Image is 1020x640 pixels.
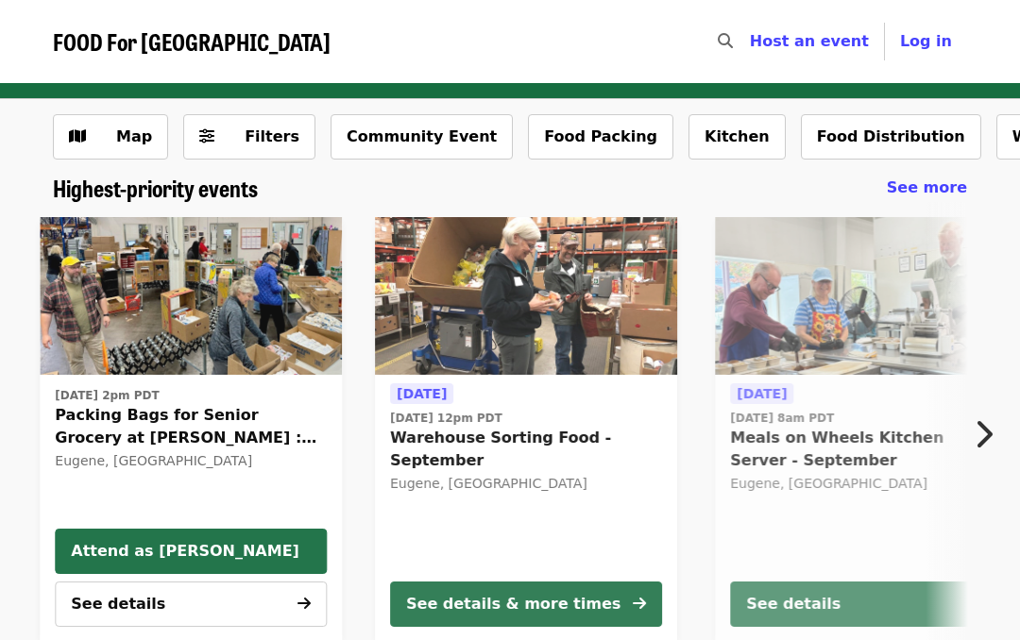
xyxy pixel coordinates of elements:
[390,427,662,472] span: Warehouse Sorting Food - September
[730,581,1002,627] button: See details
[390,476,662,492] div: Eugene, [GEOGRAPHIC_DATA]
[528,114,673,160] button: Food Packing
[55,529,327,574] button: Attend as [PERSON_NAME]
[688,114,786,160] button: Kitchen
[801,114,981,160] button: Food Distribution
[183,114,315,160] button: Filters (0 selected)
[199,127,214,145] i: sliders-h icon
[737,386,787,401] span: [DATE]
[53,175,258,202] a: Highest-priority events
[38,175,982,202] div: Highest-priority events
[55,387,159,404] time: [DATE] 2pm PDT
[715,217,1017,376] img: Meals on Wheels Kitchen Server - September organized by FOOD For Lane County
[40,217,342,376] img: Packing Bags for Senior Grocery at Bailey Hill : October organized by FOOD For Lane County
[40,217,342,376] a: Packing Bags for Senior Grocery at Bailey Hill : October
[730,410,834,427] time: [DATE] 8am PDT
[887,177,967,199] a: See more
[53,25,331,58] span: FOOD For [GEOGRAPHIC_DATA]
[55,581,327,627] button: See details
[53,171,258,204] span: Highest-priority events
[958,408,1020,461] button: Next item
[397,386,447,401] span: [DATE]
[718,32,733,50] i: search icon
[55,404,327,449] span: Packing Bags for Senior Grocery at [PERSON_NAME] : October
[53,114,168,160] button: Show map view
[887,178,967,196] span: See more
[746,593,841,615] div: See details
[730,427,1002,472] span: Meals on Wheels Kitchen Server - September
[744,19,759,64] input: Search
[633,595,646,613] i: arrow-right icon
[53,28,331,56] a: FOOD For [GEOGRAPHIC_DATA]
[375,217,677,376] img: Warehouse Sorting Food - September organized by FOOD For Lane County
[390,581,662,627] button: See details & more times
[69,127,86,145] i: map icon
[331,114,513,160] button: Community Event
[116,127,152,145] span: Map
[55,453,327,469] div: Eugene, [GEOGRAPHIC_DATA]
[885,23,967,60] button: Log in
[900,32,952,50] span: Log in
[71,540,311,563] span: Attend as [PERSON_NAME]
[730,476,1002,492] div: Eugene, [GEOGRAPHIC_DATA]
[974,416,993,452] i: chevron-right icon
[71,595,165,613] span: See details
[406,593,620,615] div: See details & more times
[750,32,869,50] a: Host an event
[390,410,502,427] time: [DATE] 12pm PDT
[245,127,299,145] span: Filters
[55,382,327,473] a: See details for "Packing Bags for Senior Grocery at Bailey Hill : October"
[297,595,311,613] i: arrow-right icon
